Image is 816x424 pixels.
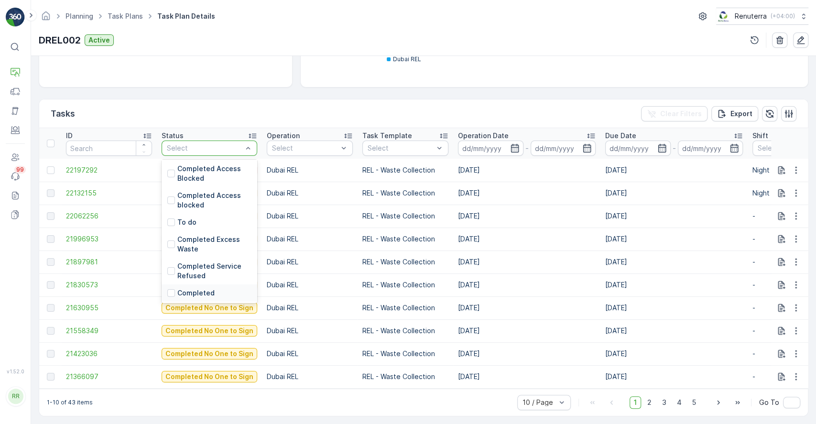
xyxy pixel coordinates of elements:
[47,327,54,335] div: Toggle Row Selected
[16,166,24,174] p: 99
[162,131,184,141] p: Status
[6,369,25,374] span: v 1.52.0
[600,205,748,228] td: [DATE]
[393,55,421,63] p: Dubai REL
[165,326,253,336] p: Completed No One to Sign
[47,235,54,243] div: Toggle Row Selected
[66,257,152,267] a: 21897981
[162,348,257,359] button: Completed No One to Sign
[66,188,152,198] a: 22132155
[66,141,152,156] input: Search
[362,165,448,175] p: REL - Waste Collection
[267,280,353,290] p: Dubai REL
[531,141,596,156] input: dd/mm/yyyy
[47,304,54,312] div: Toggle Row Selected
[362,257,448,267] p: REL - Waste Collection
[165,349,253,359] p: Completed No One to Sign
[600,365,748,388] td: [DATE]
[177,261,251,281] p: Completed Service Refused
[162,302,257,314] button: Completed No One to Sign
[165,372,253,381] p: Completed No One to Sign
[716,11,731,22] img: Screenshot_2024-07-26_at_13.33.01.png
[267,303,353,313] p: Dubai REL
[362,372,448,381] p: REL - Waste Collection
[267,165,353,175] p: Dubai REL
[47,281,54,289] div: Toggle Row Selected
[525,142,529,154] p: -
[716,8,808,25] button: Renuterra(+04:00)
[600,182,748,205] td: [DATE]
[177,288,215,298] p: Completed
[66,211,152,221] a: 22062256
[453,365,600,388] td: [DATE]
[453,250,600,273] td: [DATE]
[453,182,600,205] td: [DATE]
[6,376,25,416] button: RR
[267,326,353,336] p: Dubai REL
[752,131,768,141] p: Shift
[66,131,73,141] p: ID
[66,303,152,313] a: 21630955
[711,106,758,121] button: Export
[47,212,54,220] div: Toggle Row Selected
[47,258,54,266] div: Toggle Row Selected
[47,350,54,358] div: Toggle Row Selected
[39,33,81,47] p: DREL002
[66,372,152,381] a: 21366097
[47,189,54,197] div: Toggle Row Selected
[41,14,51,22] a: Homepage
[267,188,353,198] p: Dubai REL
[65,12,93,20] a: Planning
[453,319,600,342] td: [DATE]
[362,188,448,198] p: REL - Waste Collection
[66,349,152,359] a: 21423036
[771,12,795,20] p: ( +04:00 )
[453,273,600,296] td: [DATE]
[167,143,242,153] p: Select
[458,141,523,156] input: dd/mm/yyyy
[66,280,152,290] a: 21830573
[458,131,509,141] p: Operation Date
[453,228,600,250] td: [DATE]
[600,273,748,296] td: [DATE]
[177,164,251,183] p: Completed Access Blocked
[362,326,448,336] p: REL - Waste Collection
[88,35,110,45] p: Active
[453,159,600,182] td: [DATE]
[600,228,748,250] td: [DATE]
[368,143,434,153] p: Select
[177,235,251,254] p: Completed Excess Waste
[453,296,600,319] td: [DATE]
[155,11,217,21] span: Task Plan Details
[600,250,748,273] td: [DATE]
[47,166,54,174] div: Toggle Row Selected
[600,342,748,365] td: [DATE]
[267,234,353,244] p: Dubai REL
[362,349,448,359] p: REL - Waste Collection
[605,141,671,156] input: dd/mm/yyyy
[267,211,353,221] p: Dubai REL
[66,234,152,244] a: 21996953
[267,372,353,381] p: Dubai REL
[47,373,54,381] div: Toggle Row Selected
[267,131,300,141] p: Operation
[600,296,748,319] td: [DATE]
[177,191,251,210] p: Completed Access blocked
[600,159,748,182] td: [DATE]
[177,217,196,227] p: To do
[600,319,748,342] td: [DATE]
[165,303,253,313] p: Completed No One to Sign
[660,109,702,119] p: Clear Filters
[730,109,752,119] p: Export
[643,396,656,409] span: 2
[51,107,75,120] p: Tasks
[66,165,152,175] a: 22197292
